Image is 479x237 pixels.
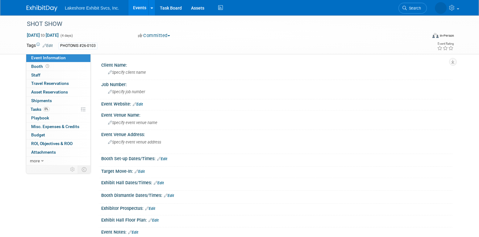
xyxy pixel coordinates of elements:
div: Booth Dismantle Dates/Times: [101,191,452,199]
div: Event Rating [437,42,454,45]
span: Specify job number [108,89,145,94]
span: (4 days) [60,34,73,38]
span: ROI, Objectives & ROO [31,141,73,146]
a: Travel Reservations [26,79,90,88]
div: Event Notes: [101,227,452,235]
span: Specify event venue name [108,120,157,125]
a: Misc. Expenses & Credits [26,123,90,131]
span: Specify event venue address [108,140,161,144]
div: Event Venue Name: [101,110,452,118]
span: Booth not reserved yet [44,64,50,69]
span: Search [407,6,421,10]
div: Job Number: [101,80,452,88]
a: Edit [128,230,138,235]
span: 0% [43,107,50,111]
span: Travel Reservations [31,81,69,86]
a: Edit [154,181,164,185]
span: Staff [31,73,40,77]
span: more [30,158,40,163]
span: Attachments [31,150,56,155]
button: Committed [136,32,173,39]
a: Playbook [26,114,90,122]
a: Search [398,3,427,14]
a: Asset Reservations [26,88,90,96]
a: Edit [135,169,145,174]
img: ExhibitDay [27,5,57,11]
span: [DATE] [DATE] [27,32,59,38]
img: MICHELLE MOYA [435,2,447,14]
a: ROI, Objectives & ROO [26,139,90,148]
div: Exhibitor Prospectus: [101,204,452,212]
a: Edit [133,102,143,106]
span: Playbook [31,115,49,120]
div: Booth Set-up Dates/Times: [101,154,452,162]
div: Target Move-In: [101,167,452,175]
span: Tasks [31,107,50,112]
span: to [40,33,46,38]
a: Edit [148,218,159,222]
a: Shipments [26,97,90,105]
div: Event Format [390,32,454,41]
div: Event Venue Address: [101,130,452,138]
a: more [26,157,90,165]
div: Event Website: [101,99,452,107]
a: Event Information [26,54,90,62]
span: Asset Reservations [31,89,68,94]
a: Edit [145,206,155,211]
div: In-Person [439,33,454,38]
span: Budget [31,132,45,137]
img: Format-Inperson.png [432,33,439,38]
a: Staff [26,71,90,79]
div: Client Name: [101,60,452,68]
td: Tags [27,42,53,49]
div: PHOTONIS #26-0103 [58,43,98,49]
div: SHOT SHOW [25,19,418,30]
span: Specify client name [108,70,146,75]
div: Exhibit Hall Dates/Times: [101,178,452,186]
span: Lakeshore Exhibit Svcs, Inc. [65,6,119,10]
a: Edit [157,157,167,161]
a: Budget [26,131,90,139]
span: Event Information [31,55,66,60]
span: Booth [31,64,50,69]
td: Personalize Event Tab Strip [67,165,78,173]
a: Attachments [26,148,90,156]
a: Tasks0% [26,105,90,114]
td: Toggle Event Tabs [78,165,91,173]
a: Edit [164,193,174,198]
span: Shipments [31,98,52,103]
span: Misc. Expenses & Credits [31,124,79,129]
a: Booth [26,62,90,71]
div: Exhibit Hall Floor Plan: [101,215,452,223]
a: Edit [43,44,53,48]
